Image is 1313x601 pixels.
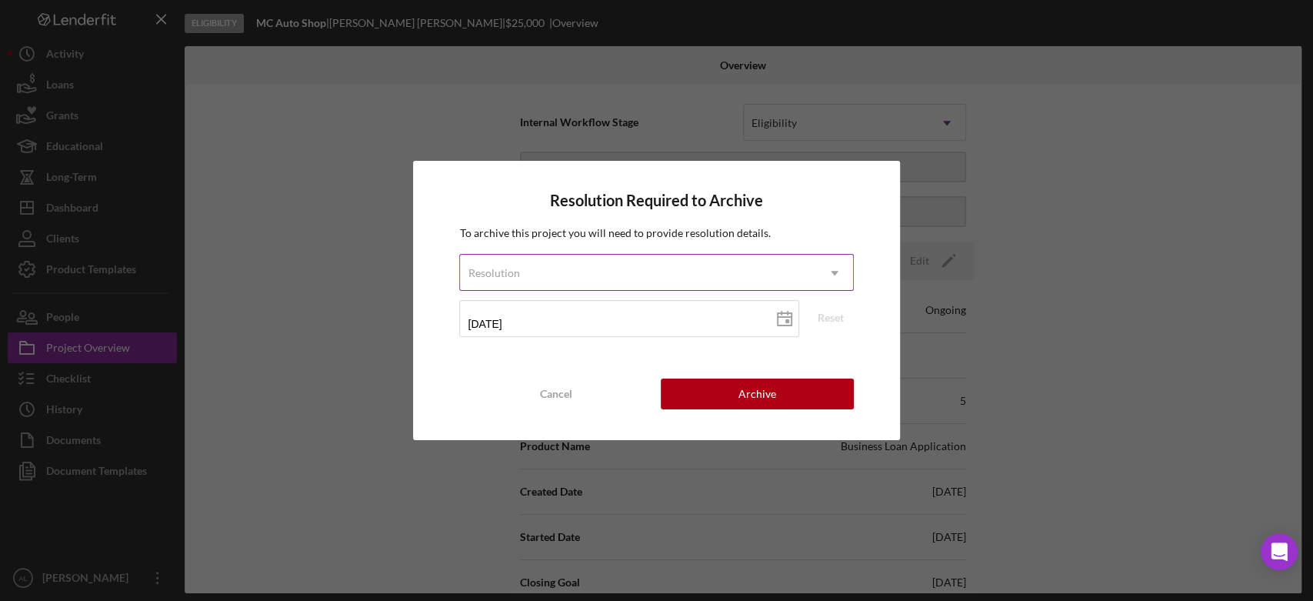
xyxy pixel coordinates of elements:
div: Cancel [540,379,572,409]
button: Archive [661,379,854,409]
div: Archive [738,379,776,409]
h4: Resolution Required to Archive [459,192,853,209]
button: Cancel [459,379,652,409]
div: Reset [818,306,844,329]
p: To archive this project you will need to provide resolution details. [459,225,853,242]
div: Open Intercom Messenger [1261,533,1298,570]
button: Reset [808,306,854,329]
div: Resolution [468,267,519,279]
